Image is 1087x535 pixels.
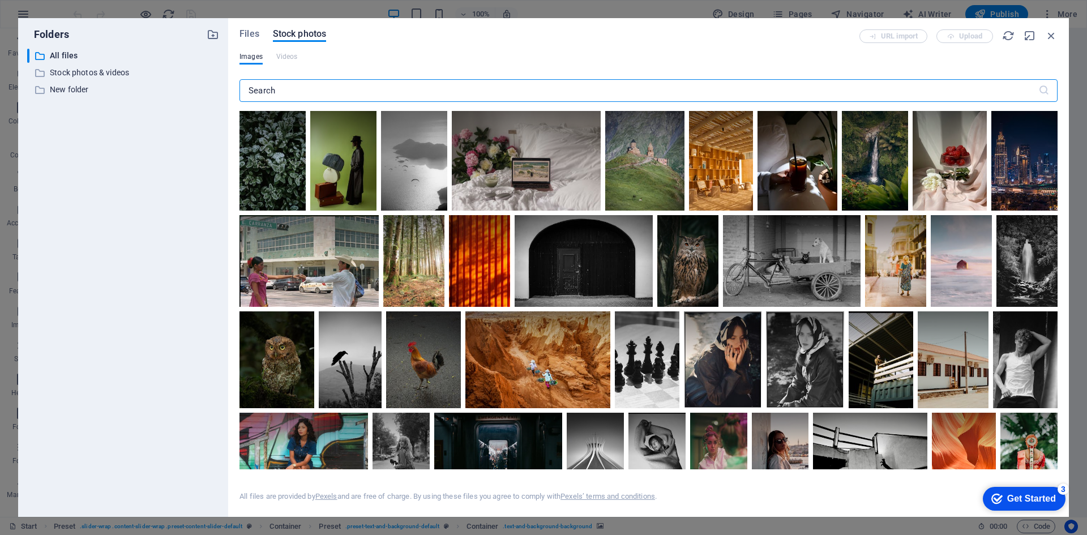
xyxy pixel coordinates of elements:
[1024,29,1036,42] i: Minimize
[27,49,29,63] div: ​
[1002,29,1015,42] i: Reload
[239,50,263,63] span: Images
[239,491,657,502] div: All files are provided by and are free of charge. By using these files you agree to comply with .
[1045,29,1058,42] i: Close
[27,66,219,80] div: Stock photos & videos
[207,28,219,41] i: Create new folder
[560,492,655,500] a: Pexels’ terms and conditions
[273,27,326,41] span: Stock photos
[974,481,1070,515] iframe: To enrich screen reader interactions, please activate Accessibility in Grammarly extension settings
[50,83,198,96] p: New folder
[50,49,198,62] p: All files
[276,50,298,63] span: This file type is not supported by this element
[239,27,259,41] span: Files
[27,83,219,97] div: New folder
[239,79,1038,102] input: Search
[315,492,337,500] a: Pexels
[27,27,69,42] p: Folders
[50,66,198,79] p: Stock photos & videos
